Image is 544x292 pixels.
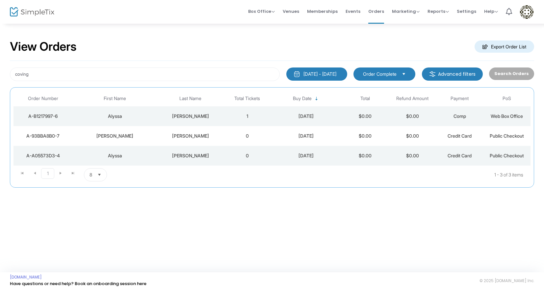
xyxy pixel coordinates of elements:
[457,3,476,20] span: Settings
[453,113,466,119] span: Comp
[10,67,280,81] input: Search by name, email, phone, order number, ip address, or last 4 digits of card
[159,133,222,139] div: Covington
[10,280,146,287] a: Have questions or need help? Book an onboarding session here
[248,8,275,14] span: Box Office
[342,106,389,126] td: $0.00
[389,126,436,146] td: $0.00
[179,96,201,101] span: Last Name
[15,133,71,139] div: A-93BBA8B0-7
[223,146,271,166] td: 0
[294,71,300,77] img: monthly
[503,96,511,101] span: PoS
[293,96,312,101] span: Buy Date
[389,106,436,126] td: $0.00
[90,172,92,178] span: 8
[283,3,299,20] span: Venues
[491,113,523,119] span: Web Box Office
[490,153,524,158] span: Public Checkout
[389,91,436,106] th: Refund Amount
[15,152,71,159] div: A-A05573D3-4
[41,168,54,179] span: Page 1
[399,70,408,78] button: Select
[479,278,534,283] span: © 2025 [DOMAIN_NAME] Inc.
[286,67,347,81] button: [DATE] - [DATE]
[13,91,531,166] div: Data table
[307,3,338,20] span: Memberships
[159,152,222,159] div: Covington
[427,8,449,14] span: Reports
[159,113,222,119] div: Covington
[451,96,469,101] span: Payment
[342,126,389,146] td: $0.00
[342,146,389,166] td: $0.00
[303,71,336,77] div: [DATE] - [DATE]
[104,96,126,101] span: First Name
[223,106,271,126] td: 1
[363,71,397,77] span: Order Complete
[448,133,472,139] span: Credit Card
[74,152,156,159] div: Alyssa
[484,8,498,14] span: Help
[172,168,523,181] kendo-pager-info: 1 - 3 of 3 items
[429,71,436,77] img: filter
[475,40,534,53] m-button: Export Order List
[392,8,420,14] span: Marketing
[74,133,156,139] div: Troy
[10,40,77,54] h2: View Orders
[490,133,524,139] span: Public Checkout
[346,3,360,20] span: Events
[223,91,271,106] th: Total Tickets
[272,133,340,139] div: 8/19/2025
[272,113,340,119] div: 8/20/2025
[422,67,483,81] m-button: Advanced filters
[314,96,319,101] span: Sortable
[448,153,472,158] span: Credit Card
[389,146,436,166] td: $0.00
[272,152,340,159] div: 8/16/2025
[223,126,271,146] td: 0
[28,96,58,101] span: Order Number
[15,113,71,119] div: A-B1217997-6
[95,169,104,181] button: Select
[368,3,384,20] span: Orders
[74,113,156,119] div: Alyssa
[10,275,42,280] a: [DOMAIN_NAME]
[342,91,389,106] th: Total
